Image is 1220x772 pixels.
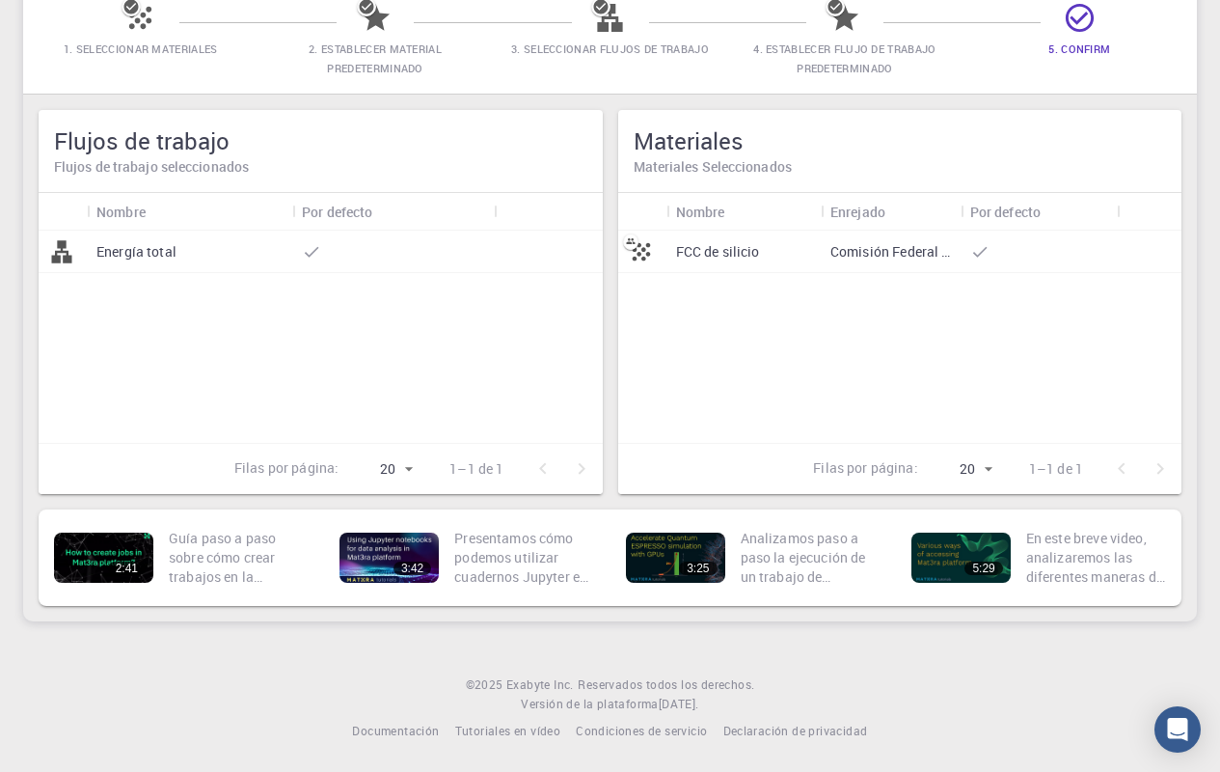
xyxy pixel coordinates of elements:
[96,203,146,221] font: Nombre
[292,193,494,231] div: Por defecto
[1048,41,1110,56] font: 5. Confirm
[885,196,916,227] button: Clasificar
[576,722,707,741] a: Condiciones de servicio
[1041,196,1071,227] button: Clasificar
[676,203,725,221] font: Nombre
[41,14,109,31] span: Soporte
[332,517,602,598] a: 3:42Presentamos cómo podemos utilizar cuadernos Jupyter en la plataforma Mat3ra para el análisis ...
[659,695,699,714] a: [DATE].
[521,696,659,711] font: Versión de la plataforma
[813,458,918,477] font: Filas por página:
[146,196,176,227] button: Clasificar
[474,676,503,692] font: 2025
[380,459,395,478] font: 20
[506,676,574,692] font: Exabyte Inc.
[741,529,871,740] font: Analizamos paso a paso la ejecución de un trabajo de Quantum ESPRESSO en un nodo con GPU. Observa...
[352,723,439,738] font: Documentación
[659,696,695,711] font: [DATE]
[970,203,1042,221] font: Por defecto
[449,459,503,478] font: 1–1 de 1
[724,196,755,227] button: Clasificar
[64,41,218,56] font: 1. Seleccionar materiales
[455,723,561,738] font: Tutoriales en vídeo
[618,193,666,231] div: Icono
[302,203,373,221] font: Por defecto
[578,676,754,692] font: Reservados todos los derechos.
[506,675,574,695] a: Exabyte Inc.
[830,242,1101,261] font: Comisión Federal de Comunicaciones (FCC)
[1026,529,1165,759] font: En este breve video, analizaremos las diferentes maneras de acceder a la plataforma Mat3ra. Exist...
[234,458,339,477] font: Filas por página:
[961,193,1118,231] div: Por defecto
[169,529,291,605] font: Guía paso a paso sobre cómo crear trabajos en la plataforma Mat3ra.
[511,41,709,56] font: 3. Seleccionar flujos de trabajo
[1029,459,1083,478] font: 1–1 de 1
[695,696,698,711] font: .
[96,242,176,261] font: Energía total
[54,125,230,156] font: Flujos de trabajo
[723,722,868,741] a: Declaración de privacidad
[352,722,439,741] a: Documentación
[455,722,561,741] a: Tutoriales en vídeo
[1154,706,1201,753] div: Abrir Intercom Messenger
[634,157,792,176] font: Materiales Seleccionados
[634,125,744,156] font: Materiales
[466,676,474,692] font: ©
[373,196,404,227] button: Clasificar
[454,529,588,644] font: Presentamos cómo podemos utilizar cuadernos Jupyter en la plataforma Mat3ra para el análisis de d...
[687,562,709,575] font: 3:25
[39,193,87,231] div: Icono
[576,723,707,738] font: Condiciones de servicio
[116,562,138,575] font: 2:41
[666,193,821,231] div: Nombre
[821,193,961,231] div: Enrejado
[904,517,1174,598] a: 5:29En este breve video, analizaremos las diferentes maneras de acceder a la plataforma Mat3ra. E...
[753,41,935,75] font: 4. Establecer flujo de trabajo predeterminado
[87,193,292,231] div: Nombre
[309,41,442,75] font: 2. Establecer material predeterminado
[830,203,885,221] font: Enrejado
[723,723,868,738] font: Declaración de privacidad
[46,517,316,598] a: 2:41Guía paso a paso sobre cómo crear trabajos en la plataforma Mat3ra.
[676,242,760,261] font: FCC de silicio
[618,517,888,598] a: 3:25Analizamos paso a paso la ejecución de un trabajo de Quantum ESPRESSO en un nodo con GPU. Obs...
[972,562,994,575] font: 5:29
[401,562,423,575] font: 3:42
[54,157,249,176] font: Flujos de trabajo seleccionados
[960,459,975,478] font: 20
